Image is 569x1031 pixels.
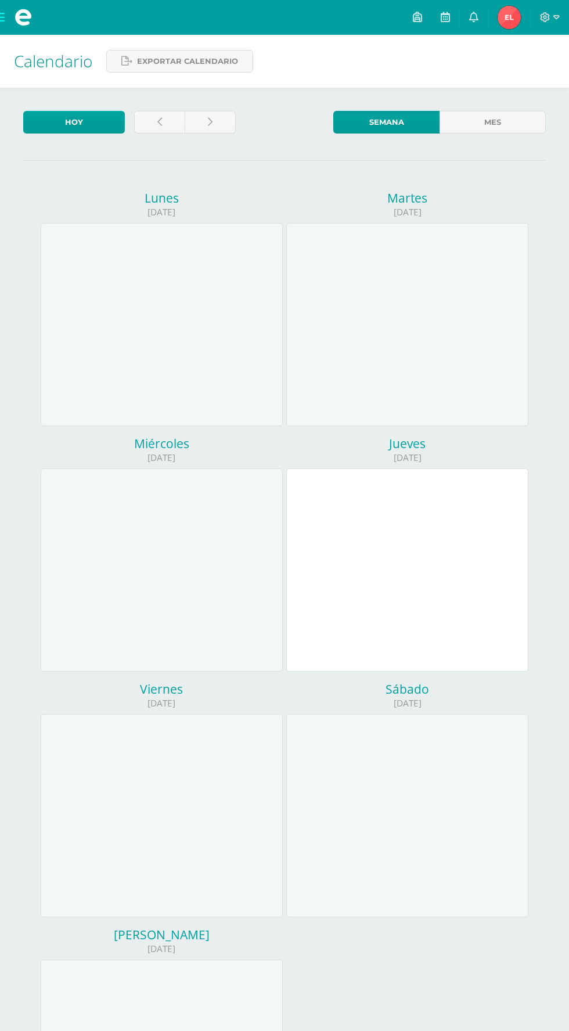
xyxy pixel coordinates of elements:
div: [PERSON_NAME] [41,927,283,943]
a: Exportar calendario [106,50,253,73]
img: 40b2cb64830949a5593a0b6b75079aad.png [498,6,521,29]
a: Semana [333,111,440,134]
div: [DATE] [41,697,283,709]
div: Viernes [41,681,283,697]
a: Mes [440,111,546,134]
div: [DATE] [41,452,283,464]
div: [DATE] [286,452,528,464]
span: Exportar calendario [137,51,238,72]
div: Sábado [286,681,528,697]
div: Martes [286,190,528,206]
a: Hoy [23,111,125,134]
div: [DATE] [41,206,283,218]
div: [DATE] [286,206,528,218]
div: [DATE] [41,943,283,955]
span: Calendario [14,50,92,72]
div: Lunes [41,190,283,206]
div: [DATE] [286,697,528,709]
div: Miércoles [41,435,283,452]
div: Jueves [286,435,528,452]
